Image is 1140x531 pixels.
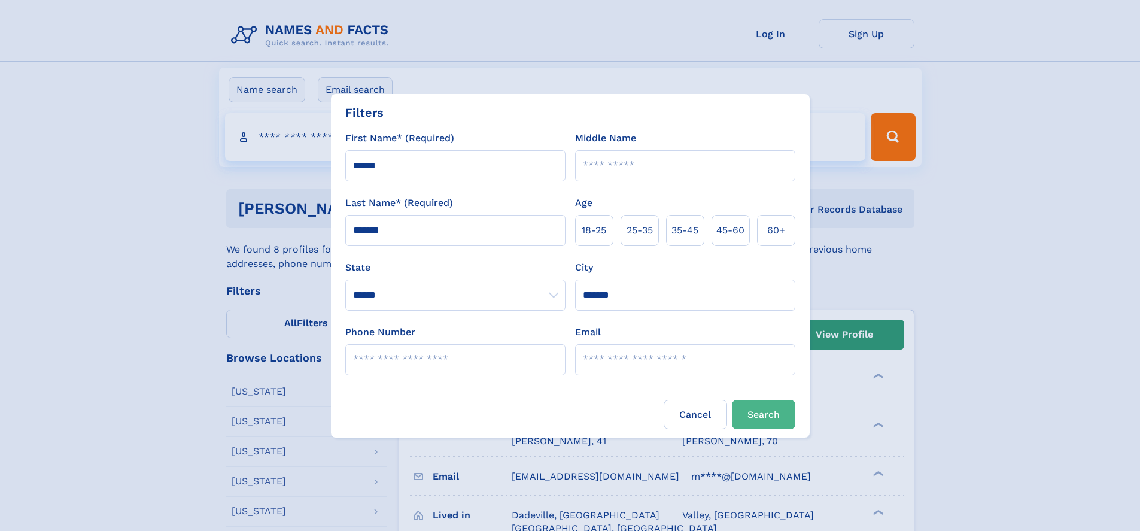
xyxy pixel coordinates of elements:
[671,223,698,238] span: 35‑45
[664,400,727,429] label: Cancel
[575,131,636,145] label: Middle Name
[345,196,453,210] label: Last Name* (Required)
[627,223,653,238] span: 25‑35
[345,260,566,275] label: State
[345,104,384,122] div: Filters
[345,131,454,145] label: First Name* (Required)
[575,260,593,275] label: City
[767,223,785,238] span: 60+
[575,325,601,339] label: Email
[345,325,415,339] label: Phone Number
[716,223,744,238] span: 45‑60
[732,400,795,429] button: Search
[575,196,592,210] label: Age
[582,223,606,238] span: 18‑25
